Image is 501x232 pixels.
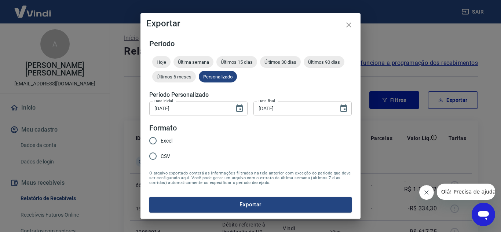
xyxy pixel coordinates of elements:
[149,197,352,212] button: Exportar
[260,56,301,68] div: Últimos 30 dias
[259,98,275,104] label: Data final
[437,184,495,200] iframe: Mensagem da empresa
[152,74,196,80] span: Últimos 6 meses
[336,101,351,116] button: Choose date, selected date is 31 de jul de 2025
[152,59,171,65] span: Hoje
[149,171,352,185] span: O arquivo exportado conterá as informações filtradas na tela anterior com exceção do período que ...
[161,137,172,145] span: Excel
[4,5,62,11] span: Olá! Precisa de ajuda?
[173,56,213,68] div: Última semana
[340,16,358,34] button: close
[149,91,352,99] h5: Período Personalizado
[253,102,333,115] input: DD/MM/YYYY
[146,19,355,28] h4: Exportar
[216,56,257,68] div: Últimos 15 dias
[419,185,434,200] iframe: Fechar mensagem
[216,59,257,65] span: Últimos 15 dias
[173,59,213,65] span: Última semana
[304,59,344,65] span: Últimos 90 dias
[260,59,301,65] span: Últimos 30 dias
[232,101,247,116] button: Choose date, selected date is 1 de jul de 2025
[152,56,171,68] div: Hoje
[199,71,237,82] div: Personalizado
[304,56,344,68] div: Últimos 90 dias
[154,98,173,104] label: Data inicial
[472,203,495,226] iframe: Botão para abrir a janela de mensagens
[199,74,237,80] span: Personalizado
[149,40,352,47] h5: Período
[161,152,170,160] span: CSV
[149,102,229,115] input: DD/MM/YYYY
[152,71,196,82] div: Últimos 6 meses
[149,123,177,133] legend: Formato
